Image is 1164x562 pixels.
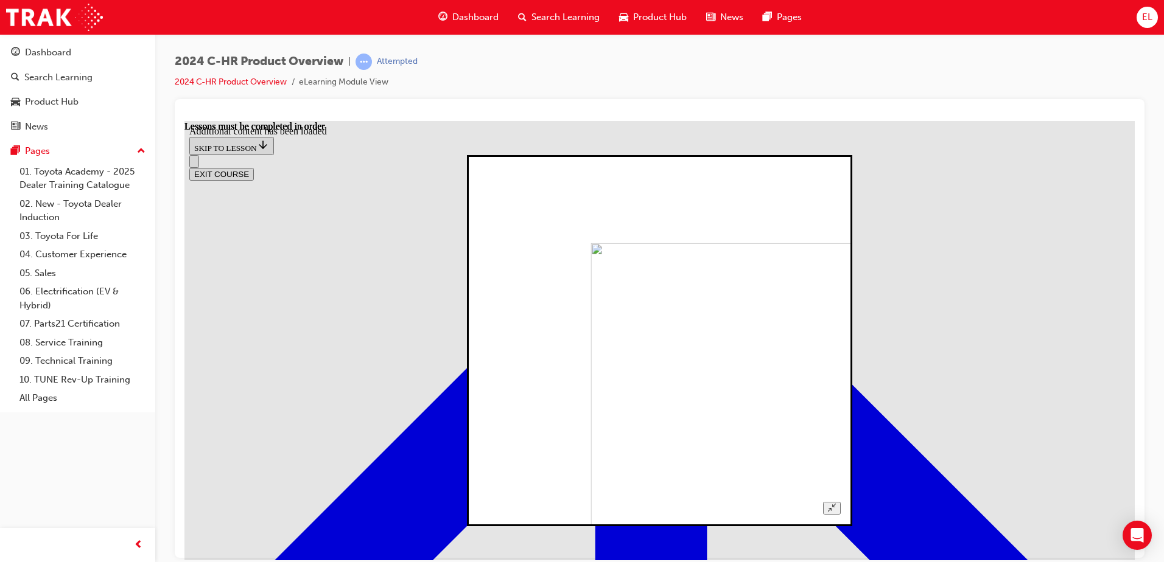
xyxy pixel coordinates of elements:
span: search-icon [518,10,527,25]
a: 07. Parts21 Certification [15,314,150,333]
div: Open Intercom Messenger [1123,521,1152,550]
span: news-icon [11,122,20,133]
a: 02. New - Toyota Dealer Induction [15,195,150,227]
div: Attempted [377,56,418,68]
span: learningRecordVerb_ATTEMPT-icon [356,54,372,70]
div: Pages [25,144,50,158]
a: 04. Customer Experience [15,245,150,264]
a: 09. Technical Training [15,352,150,370]
a: 01. Toyota Academy - 2025 Dealer Training Catalogue [15,162,150,195]
span: search-icon [11,72,19,83]
div: News [25,120,48,134]
a: Product Hub [5,91,150,113]
a: Dashboard [5,41,150,64]
a: 06. Electrification (EV & Hybrid) [15,282,150,314]
span: | [348,55,351,69]
span: prev-icon [134,538,143,553]
span: 2024 C-HR Product Overview [175,55,343,69]
a: 03. Toyota For Life [15,227,150,246]
img: Trak [6,4,103,31]
span: News [720,10,743,24]
a: guage-iconDashboard [429,5,508,30]
span: Dashboard [452,10,499,24]
span: guage-icon [11,47,20,58]
div: Search Learning [24,71,93,85]
li: eLearning Module View [299,75,388,89]
a: All Pages [15,389,150,408]
span: Search Learning [531,10,600,24]
span: up-icon [137,144,145,159]
div: Product Hub [25,95,79,109]
a: 05. Sales [15,264,150,283]
button: DashboardSearch LearningProduct HubNews [5,39,150,140]
span: EL [1142,10,1152,24]
button: Pages [5,140,150,162]
a: 2024 C-HR Product Overview [175,77,287,87]
span: car-icon [619,10,628,25]
a: 08. Service Training [15,333,150,352]
a: Search Learning [5,66,150,89]
span: guage-icon [438,10,447,25]
a: News [5,116,150,138]
a: pages-iconPages [753,5,812,30]
div: Dashboard [25,46,71,60]
a: search-iconSearch Learning [508,5,609,30]
span: pages-icon [763,10,772,25]
button: EL [1137,7,1158,28]
a: car-iconProduct Hub [609,5,696,30]
a: 10. TUNE Rev-Up Training [15,370,150,389]
a: news-iconNews [696,5,753,30]
span: Product Hub [633,10,687,24]
span: Pages [777,10,802,24]
span: news-icon [706,10,715,25]
span: pages-icon [11,146,20,157]
span: car-icon [11,97,20,108]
